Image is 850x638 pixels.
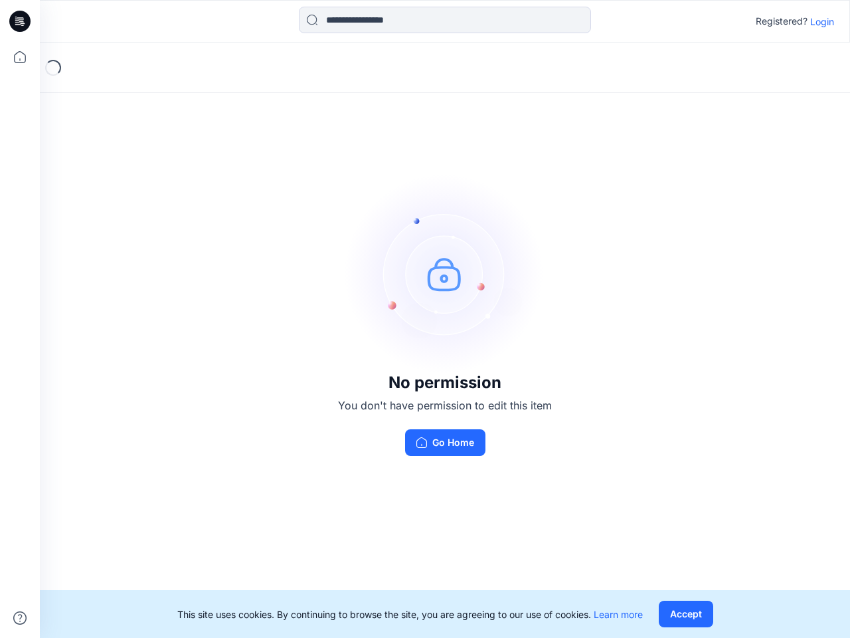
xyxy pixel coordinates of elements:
[405,429,485,456] button: Go Home
[177,607,643,621] p: This site uses cookies. By continuing to browse the site, you are agreeing to our use of cookies.
[594,609,643,620] a: Learn more
[659,601,713,627] button: Accept
[810,15,834,29] p: Login
[756,13,807,29] p: Registered?
[338,373,552,392] h3: No permission
[338,397,552,413] p: You don't have permission to edit this item
[345,174,545,373] img: no-perm.svg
